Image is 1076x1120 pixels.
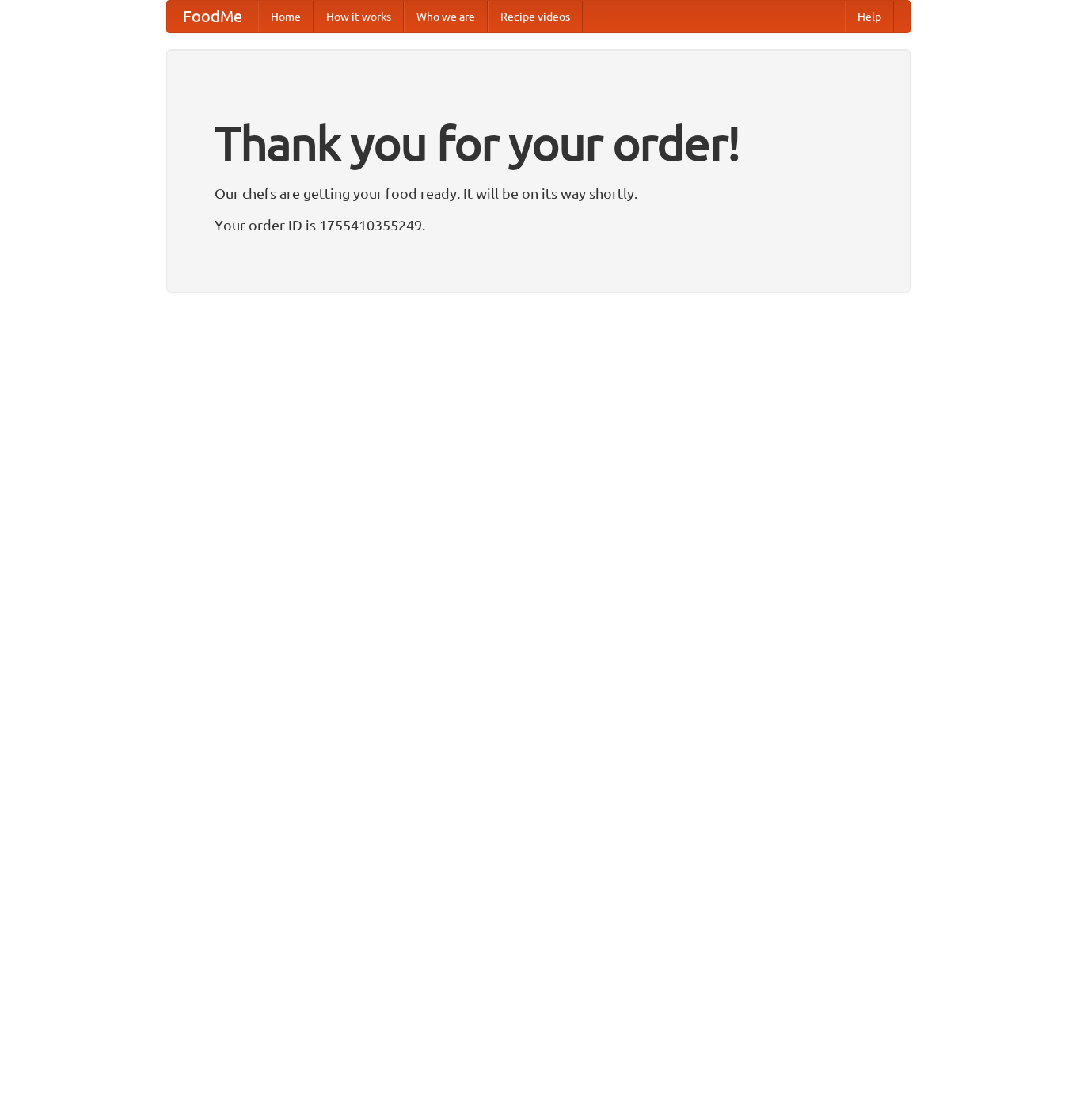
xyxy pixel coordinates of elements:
a: Recipe videos [488,1,583,32]
a: Who we are [404,1,488,32]
p: Our chefs are getting your food ready. It will be on its way shortly. [215,181,862,205]
p: Your order ID is 1755410355249. [215,213,862,237]
h1: Thank you for your order! [215,105,862,181]
a: Home [258,1,314,32]
a: FoodMe [167,1,258,32]
a: How it works [314,1,404,32]
a: Help [845,1,894,32]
